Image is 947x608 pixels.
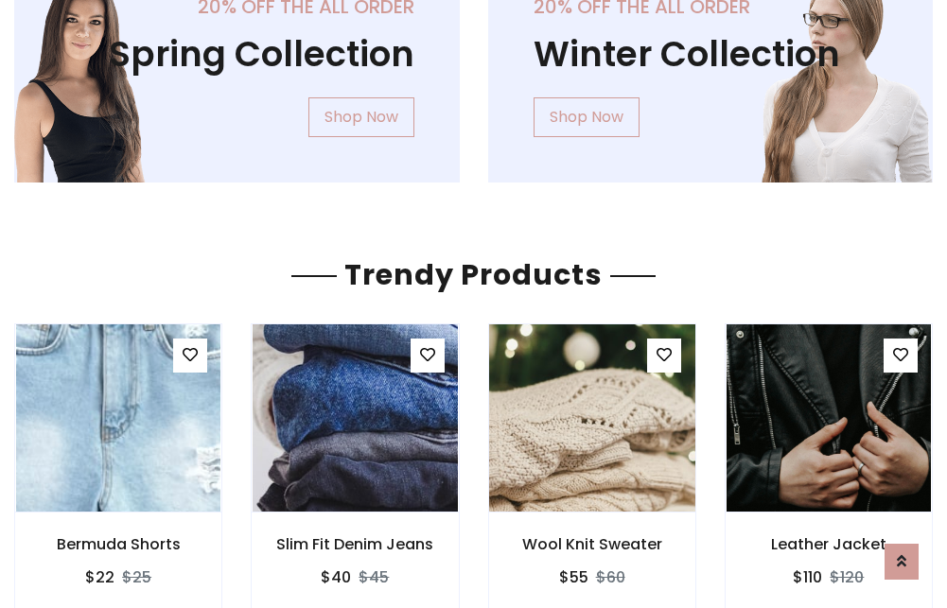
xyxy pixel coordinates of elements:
a: Shop Now [308,97,414,137]
span: Trendy Products [337,254,610,295]
h1: Winter Collection [534,33,888,75]
del: $60 [596,566,625,588]
h6: $110 [793,568,822,586]
del: $25 [122,566,151,588]
h1: Spring Collection [60,33,414,75]
h6: Slim Fit Denim Jeans [252,535,458,553]
h6: $40 [321,568,351,586]
h6: Bermuda Shorts [15,535,221,553]
del: $45 [359,566,389,588]
h6: Leather Jacket [726,535,932,553]
h6: $55 [559,568,588,586]
h6: Wool Knit Sweater [489,535,695,553]
del: $120 [830,566,864,588]
a: Shop Now [534,97,640,137]
h6: $22 [85,568,114,586]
